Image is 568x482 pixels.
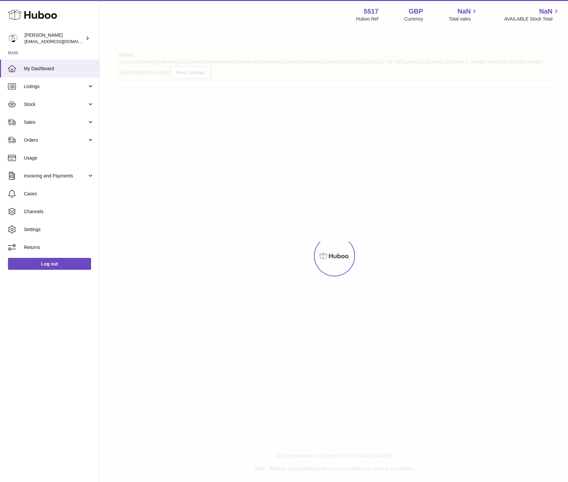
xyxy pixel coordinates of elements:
span: Channels [24,209,94,215]
span: My Dashboard [24,66,94,72]
a: NaN AVAILABLE Stock Total [504,7,560,22]
div: Currency [404,16,423,22]
span: Returns [24,244,94,251]
strong: GBP [409,7,423,16]
span: Orders [24,137,87,143]
span: Settings [24,226,94,233]
span: AVAILABLE Stock Total [504,16,560,22]
span: [EMAIL_ADDRESS][DOMAIN_NAME] [25,39,97,44]
span: Invoicing and Payments [24,173,87,179]
a: Log out [8,258,91,270]
span: Cases [24,191,94,197]
span: NaN [539,7,552,16]
span: Total sales [449,16,478,22]
div: Huboo Ref [356,16,379,22]
span: Sales [24,119,87,125]
div: [PERSON_NAME] [25,32,84,45]
span: NaN [457,7,471,16]
span: Usage [24,155,94,161]
span: Listings [24,83,87,90]
img: alessiavanzwolle@hotmail.com [8,33,18,43]
strong: 5517 [364,7,379,16]
span: Stock [24,101,87,108]
a: NaN Total sales [449,7,478,22]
